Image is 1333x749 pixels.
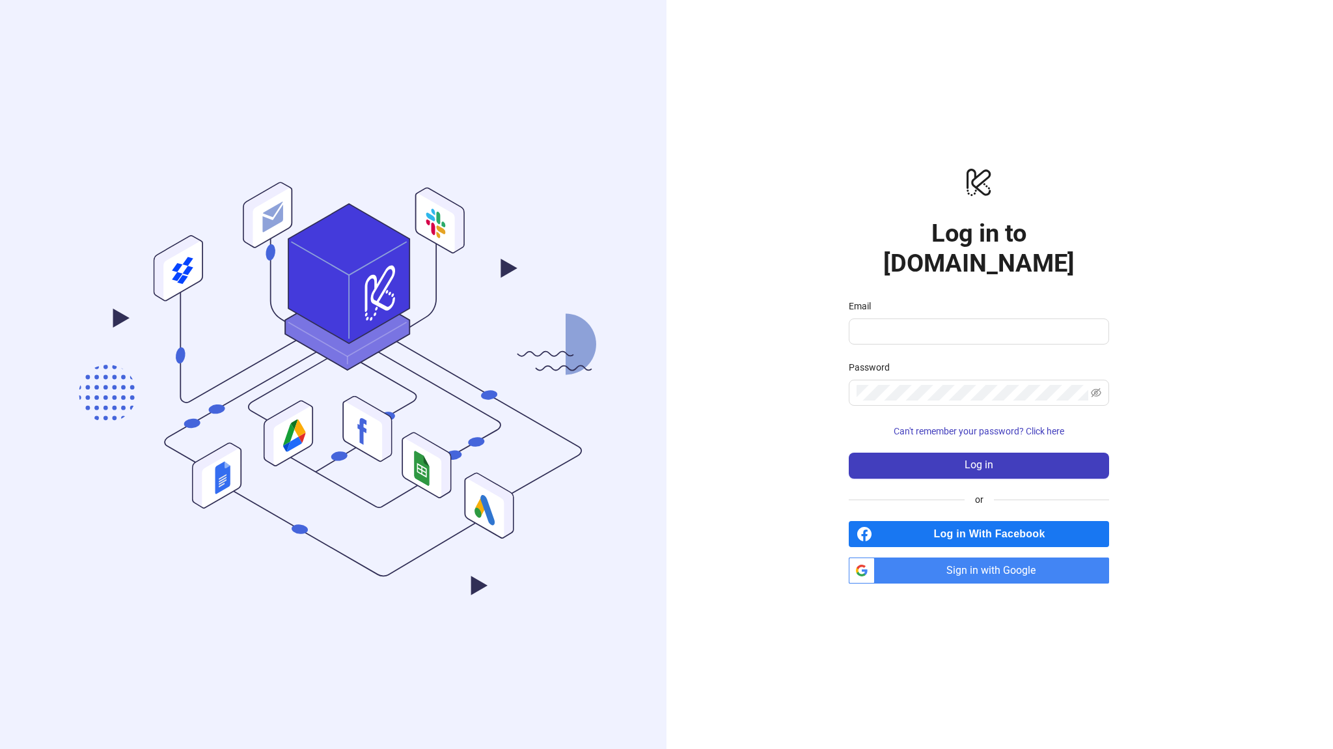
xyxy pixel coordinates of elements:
[849,521,1109,547] a: Log in With Facebook
[965,492,994,507] span: or
[877,521,1109,547] span: Log in With Facebook
[849,299,879,313] label: Email
[880,558,1109,584] span: Sign in with Google
[857,324,1099,339] input: Email
[965,459,993,471] span: Log in
[1091,388,1101,398] span: eye-invisible
[849,558,1109,584] a: Sign in with Google
[849,453,1109,479] button: Log in
[857,385,1088,401] input: Password
[849,218,1109,278] h1: Log in to [DOMAIN_NAME]
[849,426,1109,436] a: Can't remember your password? Click here
[849,421,1109,442] button: Can't remember your password? Click here
[849,360,898,374] label: Password
[894,426,1064,436] span: Can't remember your password? Click here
